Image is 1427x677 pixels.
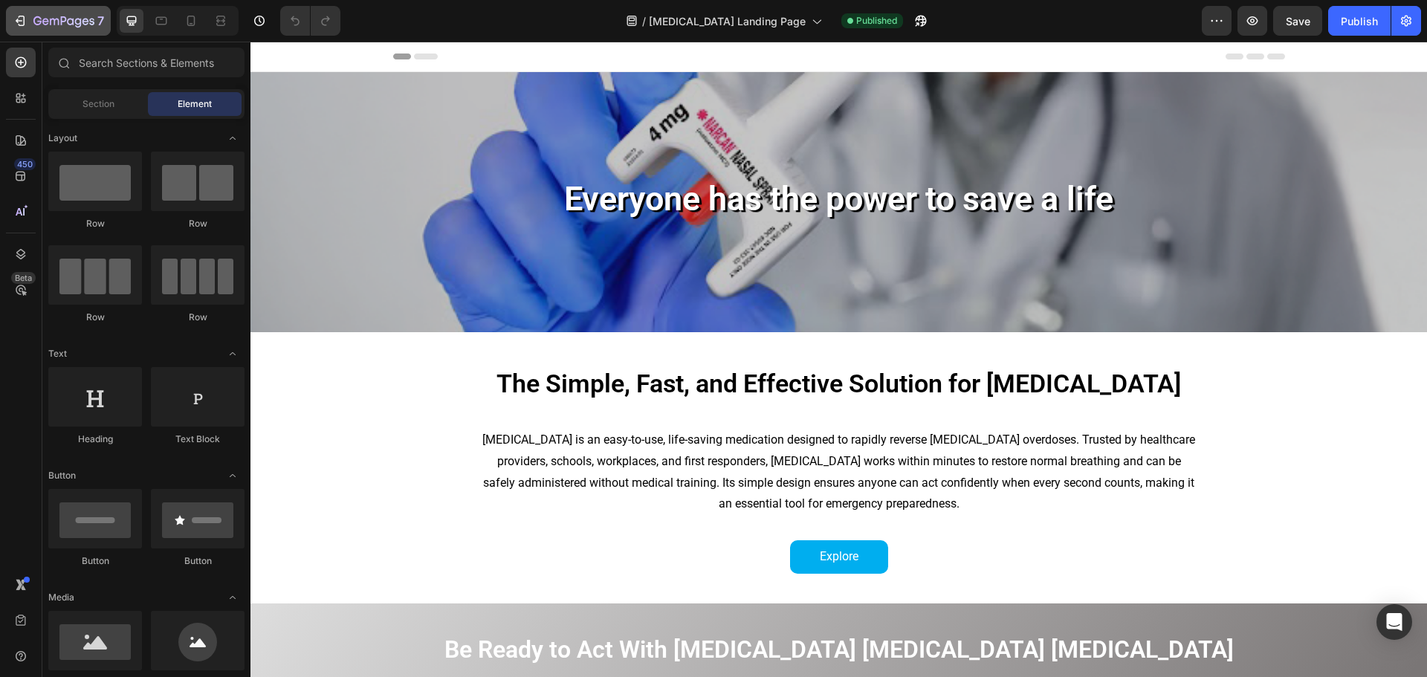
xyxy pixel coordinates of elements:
[48,591,74,604] span: Media
[48,311,142,324] div: Row
[97,12,104,30] p: 7
[14,158,36,170] div: 450
[151,311,245,324] div: Row
[280,6,340,36] div: Undo/Redo
[649,13,806,29] span: [MEDICAL_DATA] Landing Page
[1286,15,1310,27] span: Save
[82,97,114,111] span: Section
[250,42,1427,677] iframe: Design area
[194,594,983,622] span: Be Ready to Act With [MEDICAL_DATA] [MEDICAL_DATA] [MEDICAL_DATA]
[1341,13,1378,29] div: Publish
[48,48,245,77] input: Search Sections & Elements
[6,6,111,36] button: 7
[569,505,608,526] p: Explore
[856,14,897,27] span: Published
[48,469,76,482] span: Button
[178,97,212,111] span: Element
[642,13,646,29] span: /
[48,217,142,230] div: Row
[151,554,245,568] div: Button
[221,126,245,150] span: Toggle open
[221,586,245,609] span: Toggle open
[1328,6,1391,36] button: Publish
[48,132,77,145] span: Layout
[540,499,638,532] a: Explore
[151,433,245,446] div: Text Block
[48,554,142,568] div: Button
[48,347,67,360] span: Text
[48,433,142,446] div: Heading
[1376,604,1412,640] div: Open Intercom Messenger
[11,272,36,284] div: Beta
[151,217,245,230] div: Row
[221,342,245,366] span: Toggle open
[221,464,245,487] span: Toggle open
[1273,6,1322,36] button: Save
